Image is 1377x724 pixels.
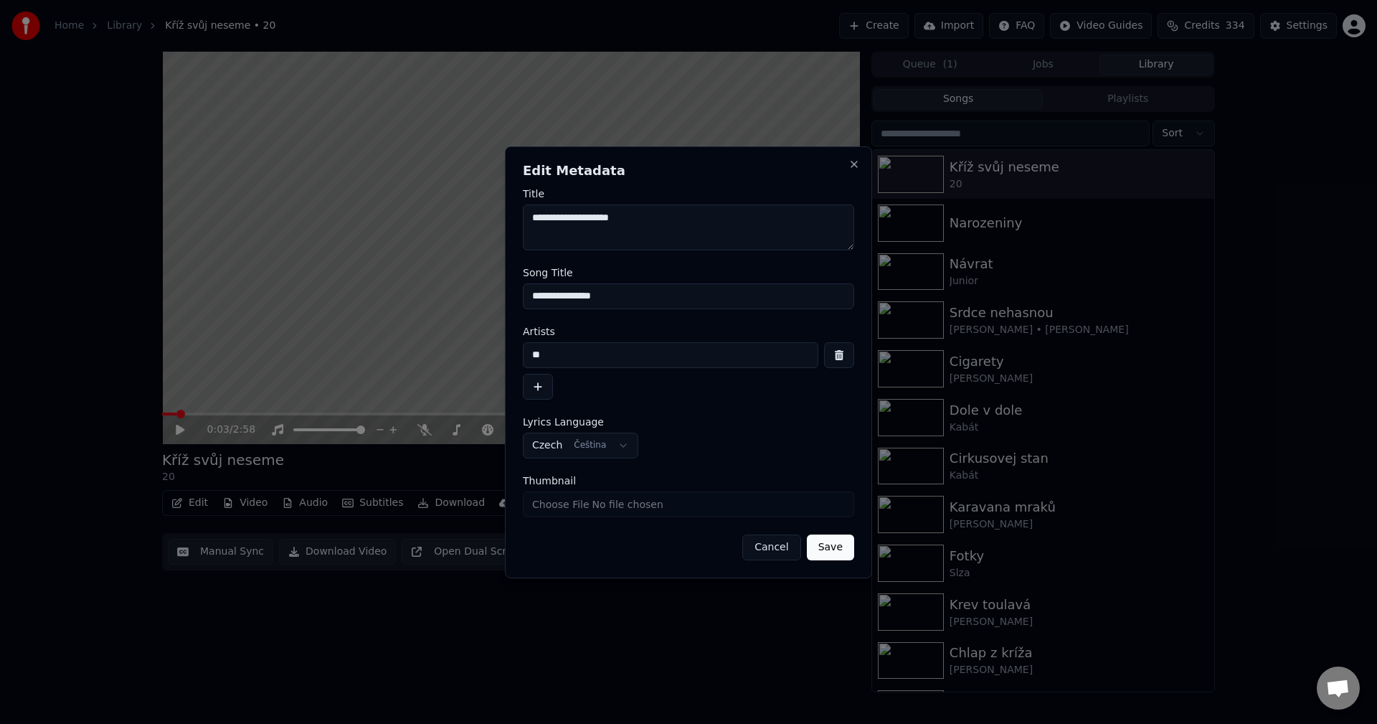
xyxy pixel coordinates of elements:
[523,189,854,199] label: Title
[807,535,854,560] button: Save
[523,417,604,427] span: Lyrics Language
[523,326,854,337] label: Artists
[523,268,854,278] label: Song Title
[523,476,576,486] span: Thumbnail
[523,164,854,177] h2: Edit Metadata
[742,535,800,560] button: Cancel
